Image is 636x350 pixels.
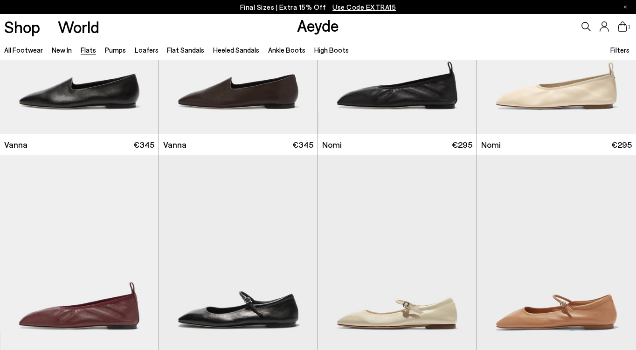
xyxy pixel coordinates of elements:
[105,46,126,54] a: Pumps
[52,46,72,54] a: New In
[477,134,636,155] a: Nomi €295
[4,19,40,35] a: Shop
[81,46,96,54] a: Flats
[611,139,632,151] span: €295
[163,139,187,151] span: Vanna
[297,15,339,35] a: Aeyde
[322,139,342,151] span: Nomi
[4,139,28,151] span: Vanna
[159,134,318,155] a: Vanna €345
[481,139,501,151] span: Nomi
[292,139,313,151] span: €345
[318,134,477,155] a: Nomi €295
[133,139,154,151] span: €345
[58,19,99,35] a: World
[610,46,629,54] span: Filters
[332,3,396,11] span: Navigate to /collections/ss25-final-sizes
[452,139,472,151] span: €295
[627,24,632,29] span: 1
[167,46,204,54] a: Flat Sandals
[314,46,349,54] a: High Boots
[4,46,43,54] a: All Footwear
[135,46,159,54] a: Loafers
[618,21,627,32] a: 1
[268,46,305,54] a: Ankle Boots
[240,1,396,13] p: Final Sizes | Extra 15% Off
[213,46,259,54] a: Heeled Sandals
